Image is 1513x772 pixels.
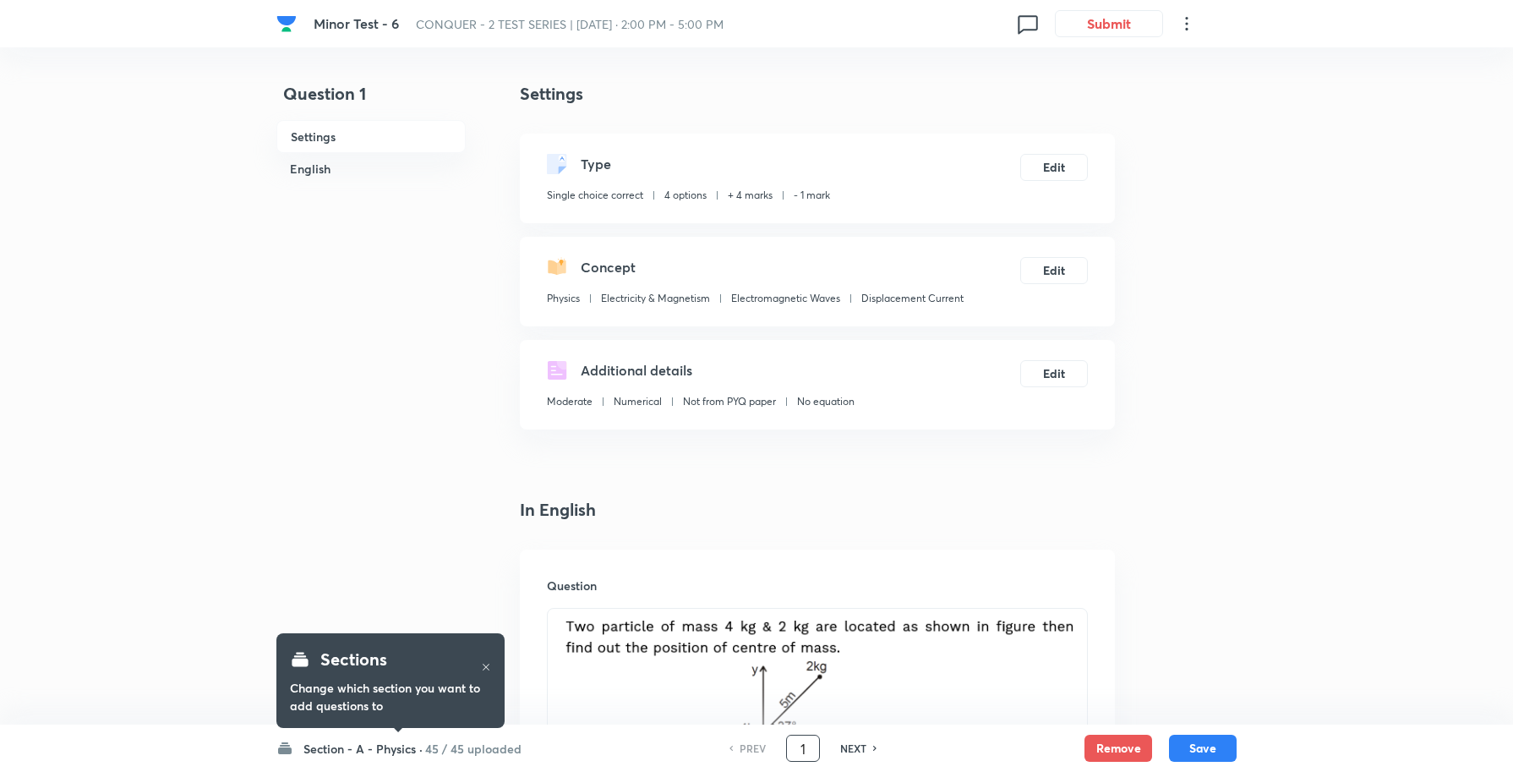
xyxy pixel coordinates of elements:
img: Company Logo [276,14,297,34]
img: questionDetails.svg [547,360,567,381]
button: Submit [1055,10,1163,37]
h6: English [276,153,466,184]
button: Edit [1020,257,1088,284]
p: No equation [797,394,855,409]
h6: Settings [276,120,466,153]
p: Numerical [614,394,662,409]
p: Moderate [547,394,593,409]
span: CONQUER - 2 TEST SERIES | [DATE] · 2:00 PM - 5:00 PM [416,16,724,32]
p: + 4 marks [728,188,773,203]
span: Minor Test - 6 [314,14,399,32]
img: questionConcept.svg [547,257,567,277]
button: Edit [1020,360,1088,387]
h5: Additional details [581,360,692,381]
p: Electricity & Magnetism [601,291,710,306]
p: Displacement Current [861,291,964,306]
button: Edit [1020,154,1088,181]
h6: Section - A - Physics · [303,740,423,758]
h6: PREV [740,741,766,756]
p: 4 options [664,188,707,203]
h6: Change which section you want to add questions to [290,679,491,715]
img: questionType.svg [547,154,567,174]
p: Physics [547,291,580,306]
h4: Sections [320,647,387,672]
h5: Type [581,154,611,174]
p: - 1 mark [794,188,830,203]
h4: Question 1 [276,81,466,120]
h4: Settings [520,81,1115,107]
h6: Question [547,577,1088,594]
button: Remove [1084,735,1152,762]
a: Company Logo [276,14,300,34]
h5: Concept [581,257,636,277]
h4: In English [520,497,1115,523]
p: Electromagnetic Waves [731,291,840,306]
h6: 45 / 45 uploaded [425,740,522,758]
p: Not from PYQ paper [683,394,776,409]
button: Save [1169,735,1237,762]
h6: NEXT [840,741,866,756]
p: Single choice correct [547,188,643,203]
img: 04-10-25-05:50:19-AM [560,619,1074,756]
